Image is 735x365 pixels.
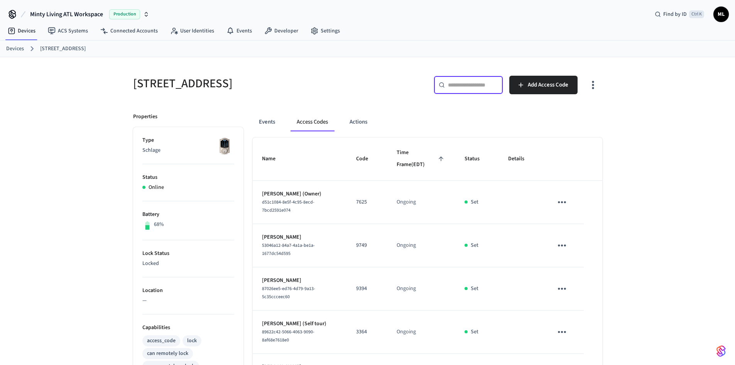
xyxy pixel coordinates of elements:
a: ACS Systems [42,24,94,38]
p: [PERSON_NAME] (Owner) [262,190,338,198]
td: Ongoing [387,267,455,311]
a: Connected Accounts [94,24,164,38]
span: 89622c42-5066-4063-9090-8af68e7618e0 [262,329,314,343]
p: Lock Status [142,250,234,258]
p: Set [471,241,478,250]
p: Location [142,287,234,295]
td: Ongoing [387,311,455,354]
span: 87026ee5-ed76-4d79-9a13-5c35ccceec60 [262,285,315,300]
p: 9749 [356,241,378,250]
button: Add Access Code [509,76,578,94]
p: Battery [142,211,234,219]
span: Time Frame(EDT) [397,147,446,171]
button: Actions [343,113,373,131]
span: Ctrl K [689,10,704,18]
span: Details [508,153,534,165]
p: Locked [142,260,234,268]
p: [PERSON_NAME] [262,233,338,241]
p: Capabilities [142,324,234,332]
a: User Identities [164,24,220,38]
p: 68% [154,221,164,229]
p: Set [471,328,478,336]
div: access_code [147,337,176,345]
td: Ongoing [387,181,455,224]
p: 7625 [356,198,378,206]
button: Access Codes [291,113,334,131]
img: Schlage Sense Smart Deadbolt with Camelot Trim, Front [215,136,234,156]
div: Find by IDCtrl K [649,7,710,21]
span: Add Access Code [528,80,568,90]
span: Find by ID [663,10,687,18]
a: [STREET_ADDRESS] [40,45,86,53]
img: SeamLogoGradient.69752ec5.svg [716,345,726,357]
div: lock [187,337,197,345]
p: [PERSON_NAME] [262,277,338,285]
p: 9394 [356,285,378,293]
p: Set [471,198,478,206]
span: Production [109,9,140,19]
span: d51c1084-8e5f-4c95-8ecd-7bcd2591e074 [262,199,314,214]
h5: [STREET_ADDRESS] [133,76,363,92]
span: Name [262,153,286,165]
p: — [142,297,234,305]
a: Settings [304,24,346,38]
p: Online [149,183,164,192]
button: Events [253,113,281,131]
a: Devices [6,45,24,53]
a: Events [220,24,258,38]
span: ML [714,7,728,21]
a: Developer [258,24,304,38]
span: Status [465,153,490,165]
p: Set [471,285,478,293]
p: Status [142,173,234,182]
span: Code [356,153,378,165]
button: ML [713,7,729,22]
p: Schlage [142,146,234,154]
div: ant example [253,113,602,131]
div: can remotely lock [147,350,188,358]
p: Type [142,136,234,144]
p: [PERSON_NAME] (Self tour) [262,320,338,328]
p: 3364 [356,328,378,336]
p: Properties [133,113,157,121]
a: Devices [2,24,42,38]
span: Minty Living ATL Workspace [30,10,103,19]
td: Ongoing [387,224,455,267]
span: 53046a12-84a7-4a1a-be1a-1677dc54d595 [262,242,315,257]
